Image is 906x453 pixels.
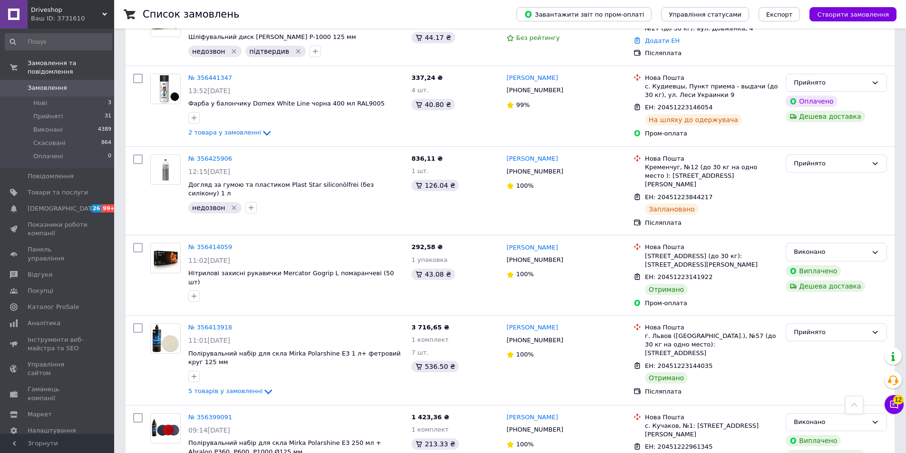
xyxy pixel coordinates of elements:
span: 864 [101,139,111,147]
div: Прийнято [794,78,867,88]
a: Фото товару [150,323,181,354]
span: Управління статусами [669,11,741,18]
div: Ваш ID: 3731610 [31,14,114,23]
span: 09:14[DATE] [188,426,230,434]
a: № 356413918 [188,324,232,331]
span: 11:01[DATE] [188,337,230,344]
span: підтвердив [249,48,289,55]
div: Отримано [645,372,688,384]
span: Товари та послуги [28,188,88,197]
span: 99+ [101,204,117,212]
span: Панель управління [28,245,88,262]
span: 5 товарів у замовленні [188,387,263,395]
button: Експорт [759,7,800,21]
span: ЕН: 20451223844217 [645,193,712,201]
img: Фото товару [151,74,180,104]
span: 4 шт. [411,87,429,94]
h1: Список замовлень [143,9,239,20]
span: Завантажити звіт по пром-оплаті [524,10,644,19]
button: Управління статусами [661,7,749,21]
a: 2 товара у замовленні [188,129,273,136]
span: Без рейтингу [516,34,560,41]
img: Фото товару [160,155,172,184]
span: 12 [893,394,904,403]
div: Заплановано [645,203,699,215]
span: Driveshop [31,6,102,14]
span: недозвон [192,48,225,55]
a: Шліфувальний диск [PERSON_NAME] P-1000 125 мм [188,33,356,40]
div: Пром-оплата [645,299,778,308]
span: Відгуки [28,270,52,279]
span: 7 шт. [411,349,429,356]
span: 99% [516,101,530,108]
div: 126.04 ₴ [411,180,459,191]
a: Полірувальний набір для скла Mirka Polarshine E3 1 л+ фетровий круг 125 мм [188,350,400,366]
span: Скасовані [33,139,66,147]
span: Каталог ProSale [28,303,79,311]
span: 0 [108,152,111,161]
span: 4389 [98,125,111,134]
span: 1 упаковка [411,256,448,263]
button: Завантажити звіт по пром-оплаті [516,7,652,21]
div: [PHONE_NUMBER] [505,334,565,347]
span: Управління сайтом [28,360,88,377]
span: Замовлення та повідомлення [28,59,114,76]
div: Прийнято [794,159,867,169]
div: Нова Пошта [645,413,778,422]
div: Нова Пошта [645,74,778,82]
span: Прийняті [33,112,63,121]
div: с. Кудиевцы, Пункт приема - выдачи (до 30 кг), ул. Леси Украинки 9 [645,82,778,99]
div: Виконано [794,247,867,257]
svg: Видалити мітку [294,48,302,55]
span: 13:52[DATE] [188,87,230,95]
div: 43.08 ₴ [411,269,455,280]
span: 100% [516,270,534,278]
span: Виконані [33,125,63,134]
svg: Видалити мітку [230,48,238,55]
span: 337,24 ₴ [411,74,443,81]
a: № 356425906 [188,155,232,162]
div: Дешева доставка [786,111,865,122]
button: Створити замовлення [809,7,896,21]
div: [STREET_ADDRESS] (до 30 кг): [STREET_ADDRESS][PERSON_NAME] [645,252,778,269]
a: [PERSON_NAME] [507,74,558,83]
div: Нова Пошта [645,243,778,251]
div: [PHONE_NUMBER] [505,165,565,178]
div: 213.33 ₴ [411,438,459,450]
span: 31 [105,112,111,121]
a: Додати ЕН [645,37,680,44]
a: [PERSON_NAME] [507,243,558,252]
span: ЕН: 20451223141922 [645,273,712,280]
a: Фото товару [150,74,181,104]
div: На шляху до одержувача [645,114,742,125]
span: Оплачені [33,152,63,161]
span: 100% [516,351,534,358]
div: Післяплата [645,219,778,227]
span: 2 товара у замовленні [188,129,261,136]
div: [PHONE_NUMBER] [505,84,565,96]
span: 3 [108,99,111,107]
span: Створити замовлення [817,11,889,18]
a: № 356414059 [188,243,232,251]
a: № 356441347 [188,74,232,81]
a: Фото товару [150,154,181,185]
a: Догляд за гумою та пластиком Plast Star siliconölfrei (без силікону) 1 л [188,181,374,197]
div: Виконано [794,417,867,427]
span: недозвон [192,204,225,212]
span: ЕН: 20451223146054 [645,104,712,111]
div: Оплачено [786,96,837,107]
span: Аналітика [28,319,60,328]
span: 836,11 ₴ [411,155,443,162]
svg: Видалити мітку [230,204,238,212]
div: Кременчуг, №12 (до 30 кг на одно место ): [STREET_ADDRESS][PERSON_NAME] [645,163,778,189]
a: 5 товарів у замовленні [188,387,274,395]
span: 11:02[DATE] [188,257,230,264]
div: 44.17 ₴ [411,32,455,43]
span: Гаманець компанії [28,385,88,402]
input: Пошук [5,33,112,50]
span: Нітрилові захисні рукавички Mercator Gogrip L помаранчеві (50 шт) [188,270,394,286]
span: ЕН: 20451223144035 [645,362,712,369]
